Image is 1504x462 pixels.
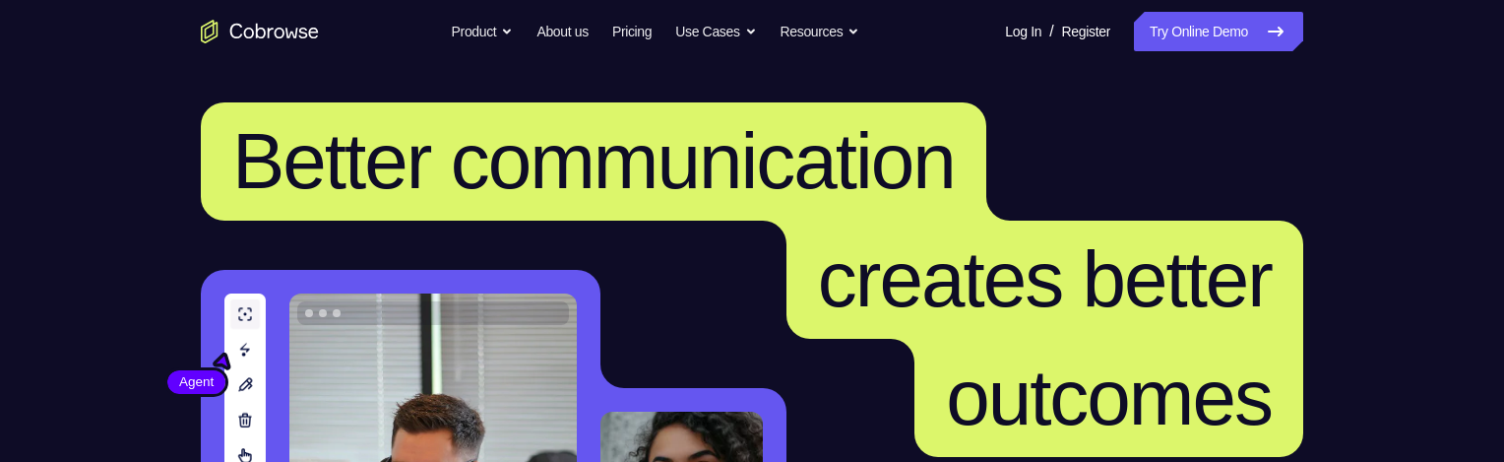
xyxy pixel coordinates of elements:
span: outcomes [946,354,1272,441]
a: Pricing [612,12,652,51]
button: Resources [781,12,860,51]
button: Use Cases [675,12,756,51]
button: Product [452,12,514,51]
a: Try Online Demo [1134,12,1303,51]
a: Go to the home page [201,20,319,43]
span: creates better [818,235,1272,323]
a: About us [536,12,588,51]
span: Better communication [232,117,955,205]
a: Log In [1005,12,1041,51]
a: Register [1062,12,1110,51]
span: / [1049,20,1053,43]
